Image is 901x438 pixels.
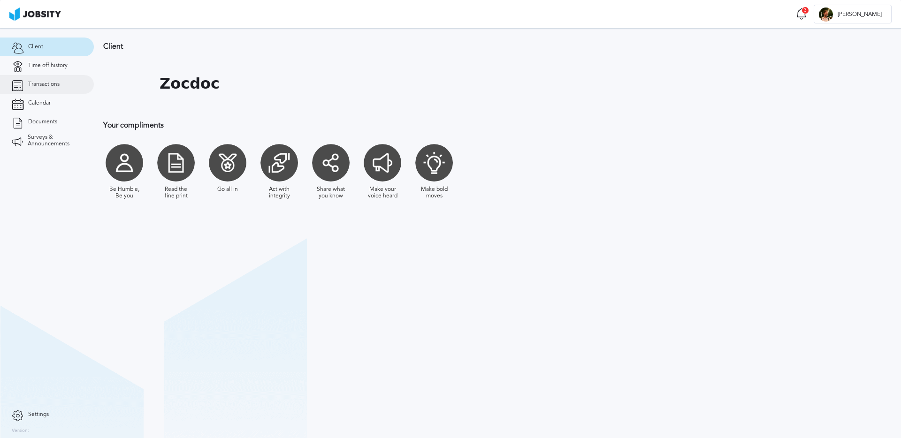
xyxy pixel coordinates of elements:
[263,186,296,199] div: Act with integrity
[160,75,220,92] h1: Zocdoc
[28,134,82,147] span: Surveys & Announcements
[12,428,29,434] label: Version:
[160,186,192,199] div: Read the fine print
[833,11,886,18] span: [PERSON_NAME]
[819,8,833,22] div: N
[418,186,450,199] div: Make bold moves
[814,5,892,23] button: N[PERSON_NAME]
[103,42,612,51] h3: Client
[28,100,51,106] span: Calendar
[28,411,49,418] span: Settings
[314,186,347,199] div: Share what you know
[9,8,61,21] img: ab4bad089aa723f57921c736e9817d99.png
[103,121,612,129] h3: Your compliments
[366,186,399,199] div: Make your voice heard
[108,186,141,199] div: Be Humble, Be you
[802,7,809,14] div: 3
[28,81,60,88] span: Transactions
[217,186,238,193] div: Go all in
[28,62,68,69] span: Time off history
[28,44,43,50] span: Client
[28,119,57,125] span: Documents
